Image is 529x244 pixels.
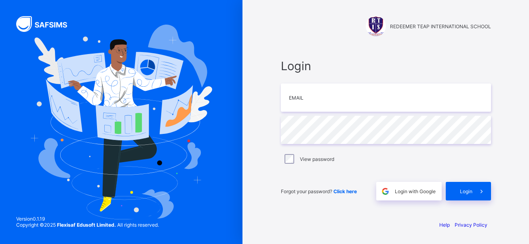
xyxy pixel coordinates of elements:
label: View password [300,156,334,162]
span: Copyright © 2025 All rights reserved. [16,222,159,228]
span: Login with Google [395,188,436,194]
span: Login [281,59,491,73]
a: Help [439,222,450,228]
strong: Flexisaf Edusoft Limited. [57,222,116,228]
a: Privacy Policy [455,222,487,228]
img: google.396cfc9801f0270233282035f929180a.svg [381,187,390,196]
span: Forgot your password? [281,188,357,194]
a: Click here [333,188,357,194]
img: Hero Image [30,25,212,220]
img: SAFSIMS Logo [16,16,77,32]
span: REDEEMER TEAP INTERNATIONAL SCHOOL [390,23,491,29]
span: Version 0.1.19 [16,216,159,222]
span: Login [460,188,472,194]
